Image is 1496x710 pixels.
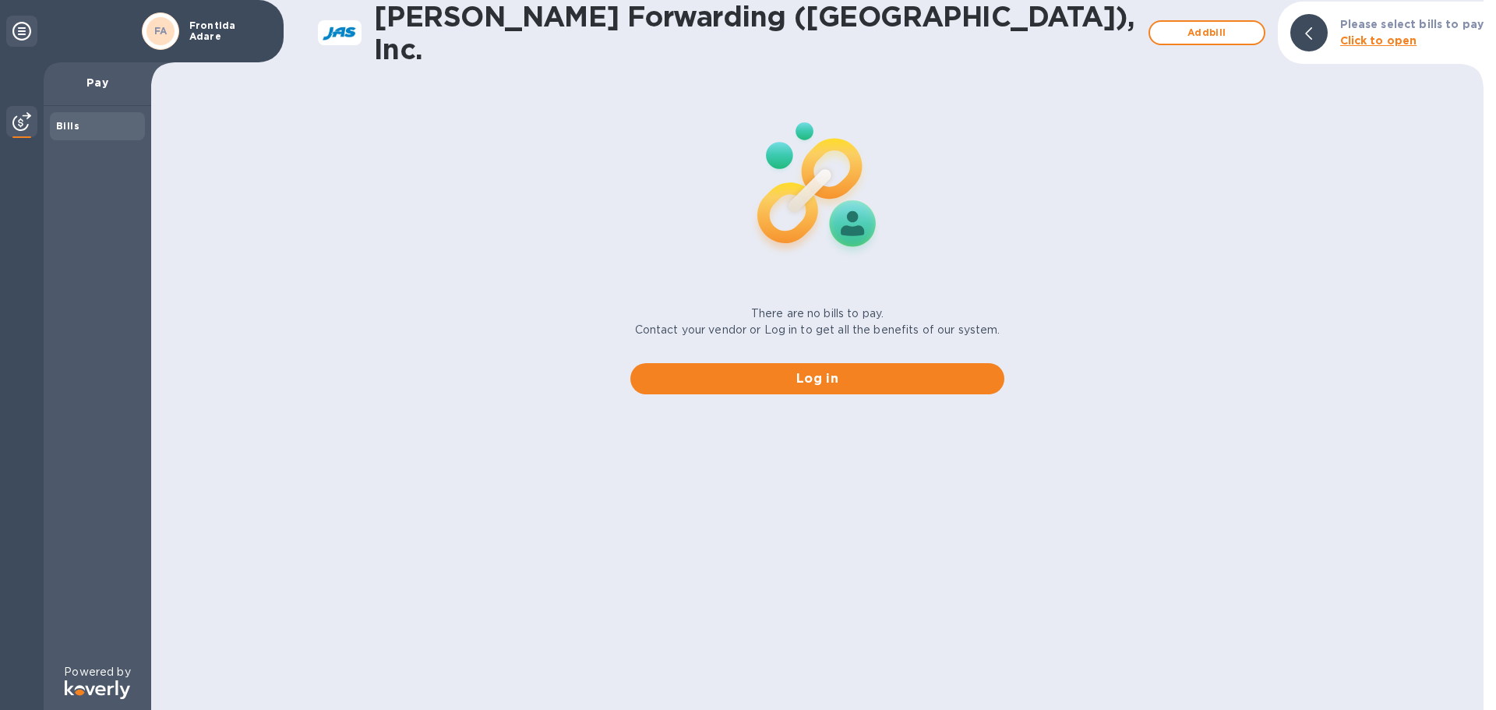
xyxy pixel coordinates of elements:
[154,25,168,37] b: FA
[1148,20,1265,45] button: Addbill
[65,680,130,699] img: Logo
[630,363,1004,394] button: Log in
[64,664,130,680] p: Powered by
[56,120,79,132] b: Bills
[1340,18,1484,30] b: Please select bills to pay
[1163,23,1251,42] span: Add bill
[189,20,267,42] p: Frontida Adare
[643,369,992,388] span: Log in
[635,306,1000,338] p: There are no bills to pay. Contact your vendor or Log in to get all the benefits of our system.
[56,75,139,90] p: Pay
[1340,34,1417,47] b: Click to open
